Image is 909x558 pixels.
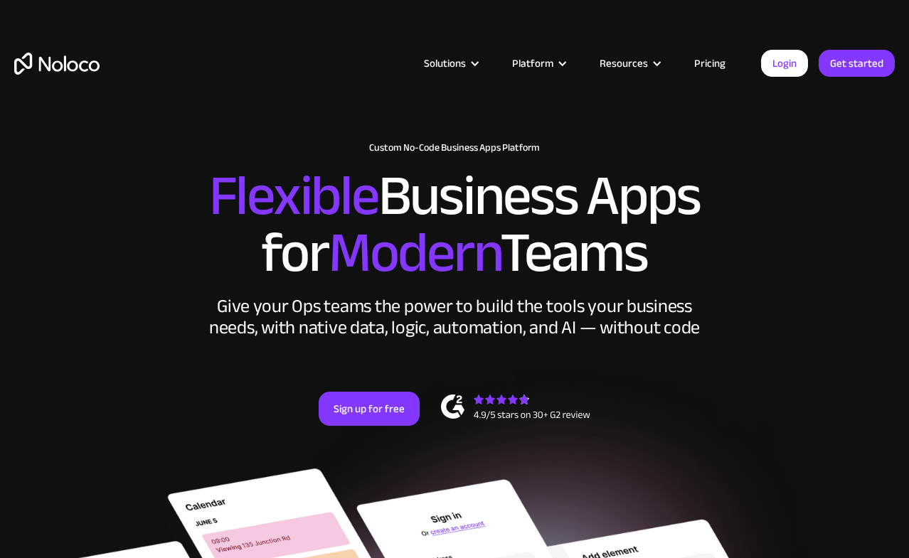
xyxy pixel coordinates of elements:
[209,143,378,249] span: Flexible
[14,53,100,75] a: home
[512,54,553,73] div: Platform
[494,54,582,73] div: Platform
[14,142,895,154] h1: Custom No-Code Business Apps Platform
[676,54,743,73] a: Pricing
[406,54,494,73] div: Solutions
[329,200,500,306] span: Modern
[424,54,466,73] div: Solutions
[319,392,420,426] a: Sign up for free
[206,296,703,338] div: Give your Ops teams the power to build the tools your business needs, with native data, logic, au...
[14,168,895,281] h2: Business Apps for Teams
[819,50,895,77] a: Get started
[600,54,648,73] div: Resources
[582,54,676,73] div: Resources
[761,50,808,77] a: Login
